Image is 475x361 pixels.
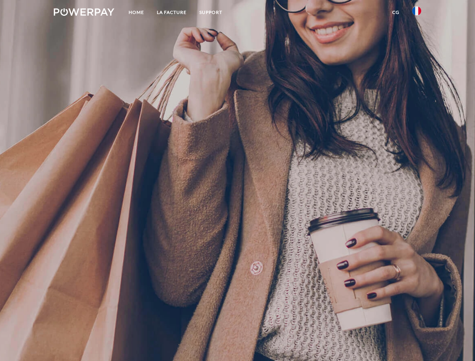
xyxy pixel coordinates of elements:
[412,6,421,15] img: fr
[54,8,114,16] img: logo-powerpay-white.svg
[122,6,150,19] a: Home
[386,6,406,19] a: CG
[193,6,229,19] a: Support
[150,6,193,19] a: LA FACTURE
